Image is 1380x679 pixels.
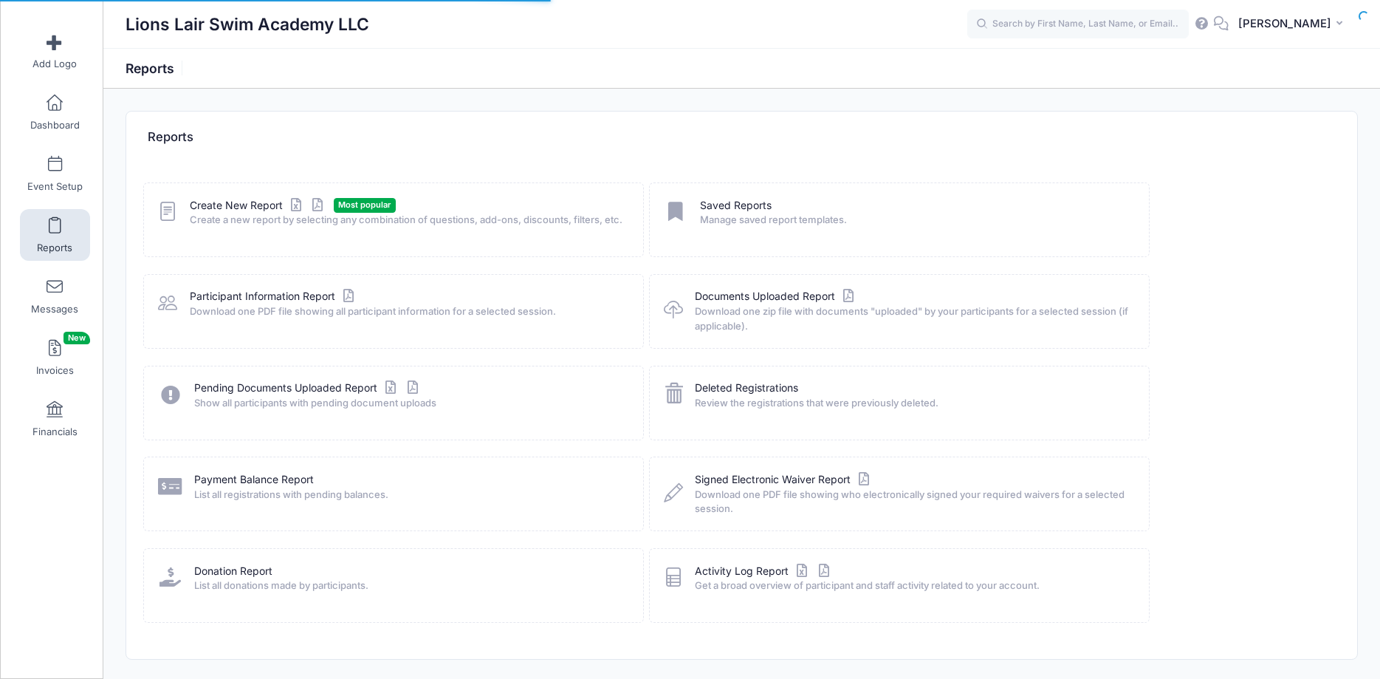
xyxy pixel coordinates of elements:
[194,381,422,396] a: Pending Documents Uploaded Report
[695,381,798,396] a: Deleted Registrations
[126,61,187,76] h1: Reports
[194,488,624,502] span: List all registrations with pending balances.
[695,289,857,304] a: Documents Uploaded Report
[30,119,80,132] span: Dashboard
[190,304,625,319] span: Download one PDF file showing all participant information for a selected session.
[334,198,396,212] span: Most popular
[967,10,1189,39] input: Search by First Name, Last Name, or Email...
[695,472,873,488] a: Signed Electronic Waiver Report
[27,180,83,193] span: Event Setup
[32,426,78,438] span: Financials
[1238,16,1331,32] span: [PERSON_NAME]
[190,213,625,228] span: Create a new report by selecting any combination of questions, add-ons, discounts, filters, etc.
[695,579,1130,593] span: Get a broad overview of participant and staff activity related to your account.
[700,213,1130,228] span: Manage saved report templates.
[63,332,90,344] span: New
[20,393,90,445] a: Financials
[31,303,78,315] span: Messages
[20,148,90,199] a: Event Setup
[695,396,1130,411] span: Review the registrations that were previously deleted.
[148,117,193,159] h4: Reports
[20,209,90,261] a: Reports
[194,579,624,593] span: List all donations made by participants.
[194,396,624,411] span: Show all participants with pending document uploads
[1229,7,1358,41] button: [PERSON_NAME]
[20,332,90,383] a: InvoicesNew
[126,7,369,41] h1: Lions Lair Swim Academy LLC
[194,472,314,488] a: Payment Balance Report
[700,198,772,214] a: Saved Reports
[20,270,90,322] a: Messages
[190,198,327,214] a: Create New Report
[20,86,90,138] a: Dashboard
[695,564,833,579] a: Activity Log Report
[695,304,1130,333] span: Download one zip file with documents "uploaded" by your participants for a selected session (if a...
[37,242,72,254] span: Reports
[190,289,357,304] a: Participant Information Report
[32,58,77,70] span: Add Logo
[695,488,1130,516] span: Download one PDF file showing who electronically signed your required waivers for a selected sess...
[20,25,90,77] a: Add Logo
[194,564,272,579] a: Donation Report
[36,364,74,377] span: Invoices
